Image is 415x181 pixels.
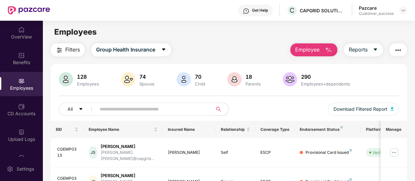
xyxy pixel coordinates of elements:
[18,129,25,135] img: svg+xml;base64,PHN2ZyBpZD0iVXBsb2FkX0xvZ3MiIGRhdGEtbmFtZT0iVXBsb2FkIExvZ3MiIHhtbG5zPSJodHRwOi8vd3...
[194,74,207,80] div: 70
[7,166,13,172] img: svg+xml;base64,PHN2ZyBpZD0iU2V0dGluZy0yMHgyMCIgeG1sbnM9Imh0dHA6Ly93d3cudzMub3JnLzIwMDAvc3ZnIiB3aW...
[359,5,394,11] div: Pazcare
[394,46,402,54] img: svg+xml;base64,PHN2ZyB4bWxucz0iaHR0cDovL3d3dy53My5vcmcvMjAwMC9zdmciIHdpZHRoPSIyNCIgaGVpZ2h0PSIyNC...
[373,47,378,53] span: caret-down
[68,106,73,113] span: All
[333,106,387,113] span: Download Filtered Report
[59,103,98,116] button: Allcaret-down
[283,72,297,86] img: svg+xml;base64,PHN2ZyB4bWxucz0iaHR0cDovL3d3dy53My5vcmcvMjAwMC9zdmciIHhtbG5zOnhsaW5rPSJodHRwOi8vd3...
[349,46,368,54] span: Reports
[177,72,191,86] img: svg+xml;base64,PHN2ZyB4bWxucz0iaHR0cDovL3d3dy53My5vcmcvMjAwMC9zdmciIHhtbG5zOnhsaW5rPSJodHRwOi8vd3...
[349,178,352,181] img: svg+xml;base64,PHN2ZyB4bWxucz0iaHR0cDovL3d3dy53My5vcmcvMjAwMC9zdmciIHdpZHRoPSI4IiBoZWlnaHQ9IjgiIH...
[244,81,262,86] div: Parents
[168,150,210,156] div: [PERSON_NAME]
[328,103,399,116] button: Download Filtered Report
[51,43,85,56] button: Filters
[300,81,351,86] div: Employees+dependents
[83,121,163,138] th: Employee Name
[194,81,207,86] div: Child
[51,121,84,138] th: EID
[121,72,135,86] img: svg+xml;base64,PHN2ZyB4bWxucz0iaHR0cDovL3d3dy53My5vcmcvMjAwMC9zdmciIHhtbG5zOnhsaW5rPSJodHRwOi8vd3...
[212,103,229,116] button: search
[401,8,406,13] img: svg+xml;base64,PHN2ZyBpZD0iRHJvcGRvd24tMzJ4MzIiIHhtbG5zPSJodHRwOi8vd3d3LnczLm9yZy8yMDAwL3N2ZyIgd2...
[8,6,50,15] img: New Pazcare Logo
[76,81,100,86] div: Employees
[221,127,245,132] span: Relationship
[163,121,216,138] th: Insured Name
[349,149,352,152] img: svg+xml;base64,PHN2ZyB4bWxucz0iaHR0cDovL3d3dy53My5vcmcvMjAwMC9zdmciIHdpZHRoPSI4IiBoZWlnaHQ9IjgiIH...
[15,166,36,172] div: Settings
[59,72,73,86] img: svg+xml;base64,PHN2ZyB4bWxucz0iaHR0cDovL3d3dy53My5vcmcvMjAwMC9zdmciIHhtbG5zOnhsaW5rPSJodHRwOi8vd3...
[76,74,100,80] div: 128
[295,46,320,54] span: Employee
[216,121,255,138] th: Relationship
[212,107,225,112] span: search
[89,127,153,132] span: Employee Name
[300,74,351,80] div: 290
[306,150,352,156] div: Provisional Card Issued
[57,146,79,159] div: CGEMP0315
[221,150,250,156] div: Self
[340,126,343,129] img: svg+xml;base64,PHN2ZyB4bWxucz0iaHR0cDovL3d3dy53My5vcmcvMjAwMC9zdmciIHdpZHRoPSI4IiBoZWlnaHQ9IjgiIH...
[290,43,337,56] button: Employee
[18,154,25,161] img: svg+xml;base64,PHN2ZyBpZD0iQ2xhaW0iIHhtbG5zPSJodHRwOi8vd3d3LnczLm9yZy8yMDAwL3N2ZyIgd2lkdGg9IjIwIi...
[290,6,295,14] span: C
[65,46,80,54] span: Filters
[18,78,25,84] img: svg+xml;base64,PHN2ZyBpZD0iRW1wbG95ZWVzIiB4bWxucz0iaHR0cDovL3d3dy53My5vcmcvMjAwMC9zdmciIHdpZHRoPS...
[91,43,171,56] button: Group Health Insurancecaret-down
[56,46,63,54] img: svg+xml;base64,PHN2ZyB4bWxucz0iaHR0cDovL3d3dy53My5vcmcvMjAwMC9zdmciIHdpZHRoPSIyNCIgaGVpZ2h0PSIyNC...
[255,121,295,138] th: Coverage Type
[244,74,262,80] div: 18
[252,8,268,13] div: Get Help
[359,11,394,16] div: Customer_success
[381,121,407,138] th: Manage
[138,81,156,86] div: Spouse
[161,47,166,53] span: caret-down
[243,8,249,14] img: svg+xml;base64,PHN2ZyBpZD0iSGVscC0zMngzMiIgeG1sbnM9Imh0dHA6Ly93d3cudzMub3JnLzIwMDAvc3ZnIiB3aWR0aD...
[89,146,97,159] div: JS
[54,27,97,37] span: Employees
[101,173,157,179] div: [PERSON_NAME]
[18,103,25,110] img: svg+xml;base64,PHN2ZyBpZD0iQ0RfQWNjb3VudHMiIGRhdGEtbmFtZT0iQ0QgQWNjb3VudHMiIHhtbG5zPSJodHRwOi8vd3...
[18,27,25,33] img: svg+xml;base64,PHN2ZyBpZD0iSG9tZSIgeG1sbnM9Imh0dHA6Ly93d3cudzMub3JnLzIwMDAvc3ZnIiB3aWR0aD0iMjAiIG...
[300,127,355,132] div: Endorsement Status
[56,127,74,132] span: EID
[300,7,345,14] div: CAPGRID SOLUTIONS PRIVATE LIMITED
[96,46,155,54] span: Group Health Insurance
[101,150,157,162] div: [PERSON_NAME].[PERSON_NAME]@capgrid...
[18,52,25,59] img: svg+xml;base64,PHN2ZyBpZD0iQmVuZWZpdHMiIHhtbG5zPSJodHRwOi8vd3d3LnczLm9yZy8yMDAwL3N2ZyIgd2lkdGg9Ij...
[79,107,83,112] span: caret-down
[227,72,242,86] img: svg+xml;base64,PHN2ZyB4bWxucz0iaHR0cDovL3d3dy53My5vcmcvMjAwMC9zdmciIHhtbG5zOnhsaW5rPSJodHRwOi8vd3...
[101,143,157,150] div: [PERSON_NAME]
[391,107,394,111] img: svg+xml;base64,PHN2ZyB4bWxucz0iaHR0cDovL3d3dy53My5vcmcvMjAwMC9zdmciIHhtbG5zOnhsaW5rPSJodHRwOi8vd3...
[325,46,333,54] img: svg+xml;base64,PHN2ZyB4bWxucz0iaHR0cDovL3d3dy53My5vcmcvMjAwMC9zdmciIHhtbG5zOnhsaW5rPSJodHRwOi8vd3...
[260,150,290,156] div: ESCP
[389,147,399,158] img: manageButton
[138,74,156,80] div: 74
[344,43,383,56] button: Reportscaret-down
[366,127,402,132] div: Platform Status
[372,149,388,156] div: Verified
